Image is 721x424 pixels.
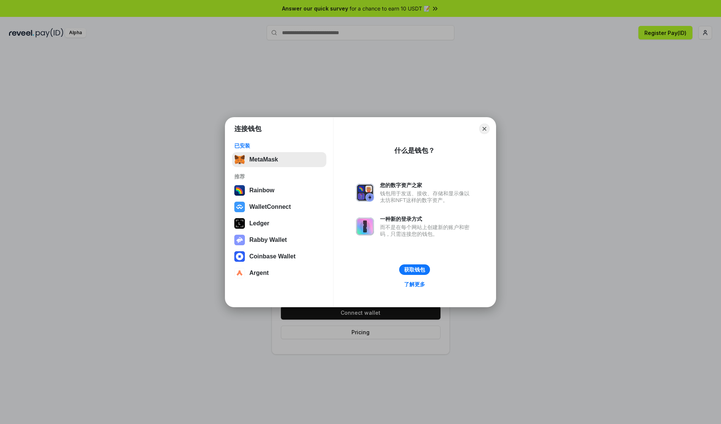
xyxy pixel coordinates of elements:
[356,184,374,202] img: svg+xml,%3Csvg%20xmlns%3D%22http%3A%2F%2Fwww.w3.org%2F2000%2Fsvg%22%20fill%3D%22none%22%20viewBox...
[234,185,245,196] img: svg+xml,%3Csvg%20width%3D%22120%22%20height%3D%22120%22%20viewBox%3D%220%200%20120%20120%22%20fil...
[380,182,473,189] div: 您的数字资产之家
[234,218,245,229] img: svg+xml,%3Csvg%20xmlns%3D%22http%3A%2F%2Fwww.w3.org%2F2000%2Fsvg%22%20width%3D%2228%22%20height%3...
[234,268,245,278] img: svg+xml,%3Csvg%20width%3D%2228%22%20height%3D%2228%22%20viewBox%3D%220%200%2028%2028%22%20fill%3D...
[232,216,326,231] button: Ledger
[234,173,324,180] div: 推荐
[400,279,430,289] a: 了解更多
[380,190,473,204] div: 钱包用于发送、接收、存储和显示像以太坊和NFT这样的数字资产。
[234,142,324,149] div: 已安装
[232,249,326,264] button: Coinbase Wallet
[249,270,269,276] div: Argent
[249,156,278,163] div: MetaMask
[234,124,261,133] h1: 连接钱包
[356,217,374,235] img: svg+xml,%3Csvg%20xmlns%3D%22http%3A%2F%2Fwww.w3.org%2F2000%2Fsvg%22%20fill%3D%22none%22%20viewBox...
[380,224,473,237] div: 而不是在每个网站上创建新的账户和密码，只需连接您的钱包。
[249,204,291,210] div: WalletConnect
[479,124,490,134] button: Close
[234,251,245,262] img: svg+xml,%3Csvg%20width%3D%2228%22%20height%3D%2228%22%20viewBox%3D%220%200%2028%2028%22%20fill%3D...
[232,232,326,247] button: Rabby Wallet
[404,281,425,288] div: 了解更多
[380,216,473,222] div: 一种新的登录方式
[232,199,326,214] button: WalletConnect
[234,154,245,165] img: svg+xml,%3Csvg%20fill%3D%22none%22%20height%3D%2233%22%20viewBox%3D%220%200%2035%2033%22%20width%...
[232,266,326,281] button: Argent
[249,187,275,194] div: Rainbow
[232,183,326,198] button: Rainbow
[234,202,245,212] img: svg+xml,%3Csvg%20width%3D%2228%22%20height%3D%2228%22%20viewBox%3D%220%200%2028%2028%22%20fill%3D...
[249,237,287,243] div: Rabby Wallet
[404,266,425,273] div: 获取钱包
[394,146,435,155] div: 什么是钱包？
[232,152,326,167] button: MetaMask
[234,235,245,245] img: svg+xml,%3Csvg%20xmlns%3D%22http%3A%2F%2Fwww.w3.org%2F2000%2Fsvg%22%20fill%3D%22none%22%20viewBox...
[399,264,430,275] button: 获取钱包
[249,220,269,227] div: Ledger
[249,253,296,260] div: Coinbase Wallet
